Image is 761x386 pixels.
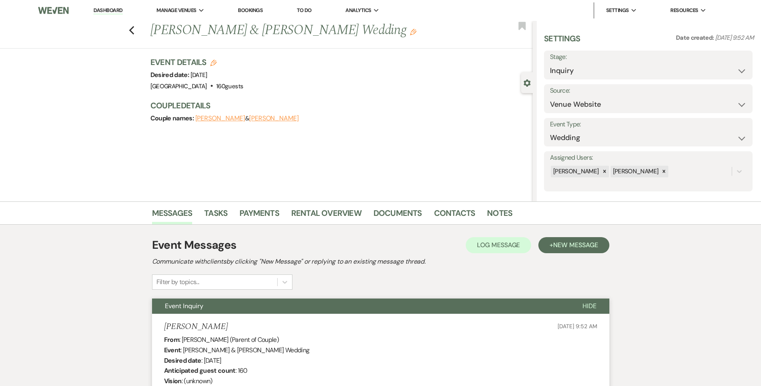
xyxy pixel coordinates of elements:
b: Vision [164,377,182,385]
b: Desired date [164,356,201,365]
div: Filter by topics... [156,277,199,287]
a: Notes [487,207,512,224]
span: New Message [553,241,598,249]
b: Anticipated guest count [164,366,235,375]
button: Event Inquiry [152,299,570,314]
h2: Communicate with clients by clicking "New Message" or replying to an existing message thread. [152,257,609,266]
button: Edit [410,28,416,35]
a: Dashboard [93,7,122,14]
span: Event Inquiry [165,302,203,310]
span: [DATE] 9:52 AM [715,34,754,42]
b: Event [164,346,181,354]
h1: Event Messages [152,237,237,254]
button: Hide [570,299,609,314]
a: Tasks [204,207,227,224]
a: Payments [239,207,279,224]
label: Source: [550,85,747,97]
label: Assigned Users: [550,152,747,164]
span: Date created: [676,34,715,42]
a: Bookings [238,7,263,14]
label: Event Type: [550,119,747,130]
div: [PERSON_NAME] [551,166,600,177]
span: Manage Venues [156,6,196,14]
a: Documents [373,207,422,224]
img: Weven Logo [38,2,69,19]
button: Log Message [466,237,531,253]
a: Messages [152,207,193,224]
a: Contacts [434,207,475,224]
span: [DATE] 9:52 AM [558,323,597,330]
span: Desired date: [150,71,191,79]
a: To Do [297,7,312,14]
span: Settings [606,6,629,14]
span: 160 guests [216,82,243,90]
span: Resources [670,6,698,14]
span: & [195,114,299,122]
h3: Couple Details [150,100,525,111]
button: [PERSON_NAME] [195,115,245,122]
a: Rental Overview [291,207,361,224]
h3: Event Details [150,57,244,68]
h5: [PERSON_NAME] [164,322,228,332]
span: Couple names: [150,114,195,122]
h3: Settings [544,33,580,51]
span: Analytics [345,6,371,14]
span: Log Message [477,241,520,249]
span: [GEOGRAPHIC_DATA] [150,82,207,90]
div: [PERSON_NAME] [611,166,660,177]
span: Hide [582,302,597,310]
label: Stage: [550,51,747,63]
button: [PERSON_NAME] [249,115,299,122]
button: +New Message [538,237,609,253]
h1: [PERSON_NAME] & [PERSON_NAME] Wedding [150,21,453,40]
button: Close lead details [524,79,531,86]
span: [DATE] [191,71,207,79]
b: From [164,335,179,344]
